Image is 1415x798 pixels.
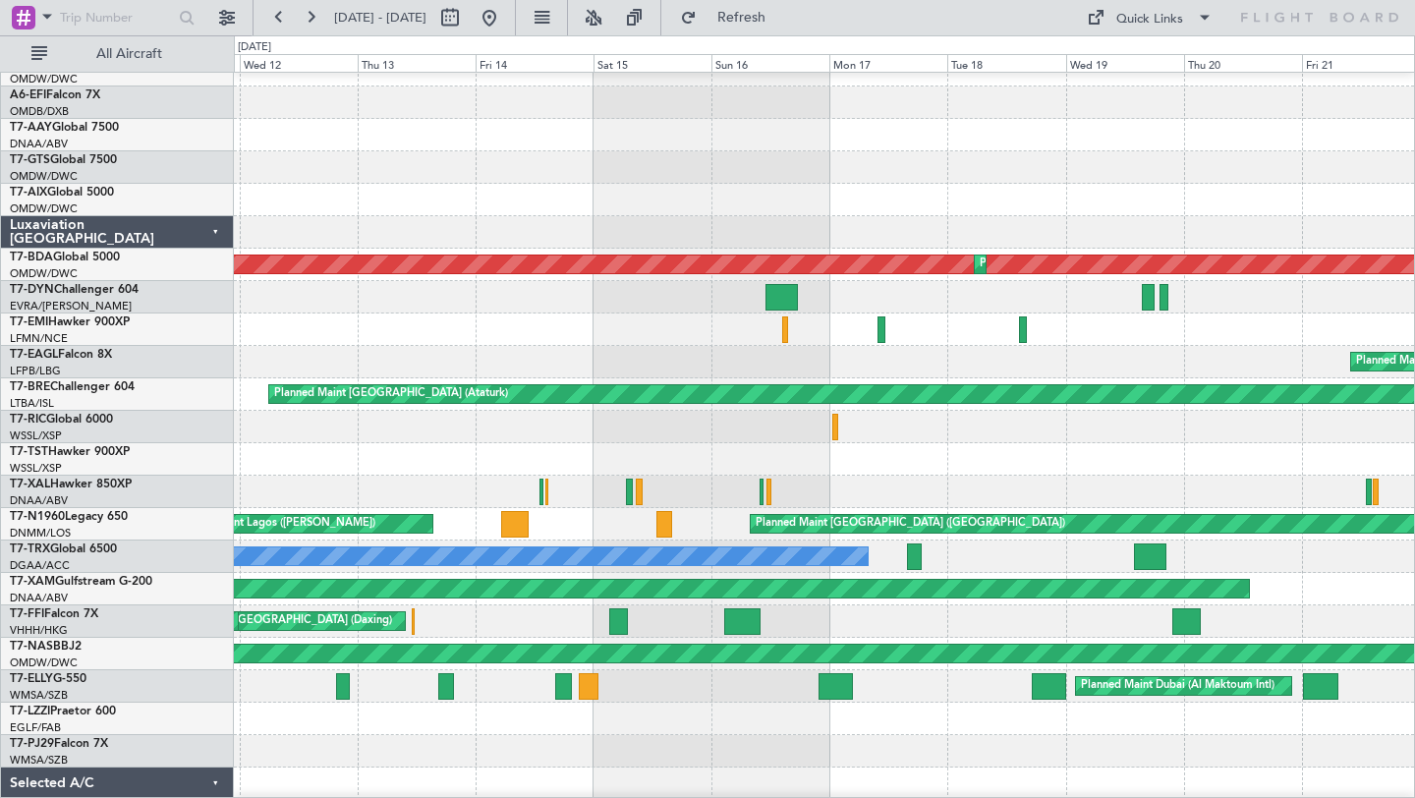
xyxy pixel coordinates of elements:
input: Trip Number [60,3,173,32]
span: T7-BRE [10,381,50,393]
span: [DATE] - [DATE] [334,9,426,27]
div: Planned Maint Lagos ([PERSON_NAME]) [172,509,375,539]
span: T7-FFI [10,608,44,620]
a: T7-XALHawker 850XP [10,479,132,490]
a: OMDB/DXB [10,104,69,119]
span: A6-EFI [10,89,46,101]
span: T7-BDA [10,252,53,263]
a: OMDW/DWC [10,655,78,670]
a: EGLF/FAB [10,720,61,735]
a: DNAA/ABV [10,591,68,605]
span: T7-EMI [10,316,48,328]
a: WMSA/SZB [10,753,68,768]
a: EVRA/[PERSON_NAME] [10,299,132,313]
a: OMDW/DWC [10,201,78,216]
a: DGAA/ACC [10,558,70,573]
span: All Aircraft [51,47,207,61]
div: Planned Maint Dubai (Al Maktoum Intl) [1081,671,1274,701]
a: T7-TRXGlobal 6500 [10,543,117,555]
div: Wed 19 [1066,54,1184,72]
div: [DATE] [238,39,271,56]
a: LTBA/ISL [10,396,54,411]
a: T7-RICGlobal 6000 [10,414,113,426]
a: OMDW/DWC [10,169,78,184]
div: Fri 14 [476,54,594,72]
a: OMDW/DWC [10,266,78,281]
span: T7-GTS [10,154,50,166]
span: T7-TRX [10,543,50,555]
a: T7-FFIFalcon 7X [10,608,98,620]
span: T7-TST [10,446,48,458]
a: T7-AAYGlobal 7500 [10,122,119,134]
a: T7-XAMGulfstream G-200 [10,576,152,588]
a: T7-ELLYG-550 [10,673,86,685]
button: Quick Links [1077,2,1222,33]
span: T7-N1960 [10,511,65,523]
div: Tue 18 [947,54,1065,72]
span: T7-EAGL [10,349,58,361]
a: WSSL/XSP [10,428,62,443]
div: Wed 12 [240,54,358,72]
a: T7-EMIHawker 900XP [10,316,130,328]
span: Refresh [701,11,783,25]
div: Planned Maint Dubai (Al Maktoum Intl) [980,250,1173,279]
div: Sat 15 [594,54,711,72]
span: T7-AAY [10,122,52,134]
a: T7-N1960Legacy 650 [10,511,128,523]
a: DNMM/LOS [10,526,71,541]
a: DNAA/ABV [10,493,68,508]
a: WMSA/SZB [10,688,68,703]
button: Refresh [671,2,789,33]
a: WSSL/XSP [10,461,62,476]
a: T7-AIXGlobal 5000 [10,187,114,199]
div: Planned Maint [GEOGRAPHIC_DATA] ([GEOGRAPHIC_DATA]) [756,509,1065,539]
a: T7-EAGLFalcon 8X [10,349,112,361]
div: Mon 17 [829,54,947,72]
div: Planned Maint [GEOGRAPHIC_DATA] (Ataturk) [274,379,508,409]
span: T7-XAL [10,479,50,490]
a: T7-DYNChallenger 604 [10,284,139,296]
a: OMDW/DWC [10,72,78,86]
a: LFPB/LBG [10,364,61,378]
a: T7-LZZIPraetor 600 [10,706,116,717]
span: T7-PJ29 [10,738,54,750]
button: All Aircraft [22,38,213,70]
span: T7-ELLY [10,673,53,685]
span: T7-NAS [10,641,53,653]
span: T7-XAM [10,576,55,588]
div: Planned Maint [GEOGRAPHIC_DATA] (Daxing) [160,606,392,636]
a: T7-TSTHawker 900XP [10,446,130,458]
a: DNAA/ABV [10,137,68,151]
span: T7-RIC [10,414,46,426]
a: T7-BREChallenger 604 [10,381,135,393]
div: Quick Links [1116,10,1183,29]
a: T7-NASBBJ2 [10,641,82,653]
a: A6-EFIFalcon 7X [10,89,100,101]
span: T7-LZZI [10,706,50,717]
div: Sun 16 [711,54,829,72]
a: T7-BDAGlobal 5000 [10,252,120,263]
a: LFMN/NCE [10,331,68,346]
a: T7-GTSGlobal 7500 [10,154,117,166]
a: VHHH/HKG [10,623,68,638]
div: Thu 20 [1184,54,1302,72]
span: T7-AIX [10,187,47,199]
span: T7-DYN [10,284,54,296]
a: T7-PJ29Falcon 7X [10,738,108,750]
div: Thu 13 [358,54,476,72]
